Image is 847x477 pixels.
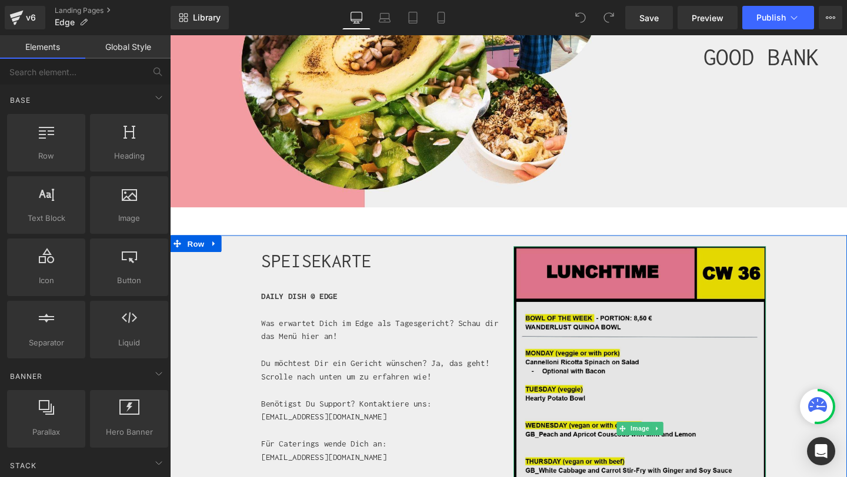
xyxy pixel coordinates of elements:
[94,212,165,224] span: Image
[193,12,221,23] span: Library
[342,6,371,29] a: Desktop
[742,6,814,29] button: Publish
[94,150,165,162] span: Heading
[96,222,361,253] h1: SPEISEKARTE
[5,6,45,29] a: v6
[756,13,786,22] span: Publish
[569,6,592,29] button: Undo
[96,380,355,394] p: Benötigst Du Support? Kontaktiere uns:
[96,436,355,451] p: [EMAIL_ADDRESS][DOMAIN_NAME]
[94,274,165,287] span: Button
[11,337,82,349] span: Separator
[482,407,506,421] span: Image
[639,12,659,24] span: Save
[96,269,176,279] strong: DAILY DISH @ EDGE
[11,274,82,287] span: Icon
[94,337,165,349] span: Liquid
[11,426,82,438] span: Parallax
[96,338,355,366] p: Du möchtest Dir ein Gericht wünschen? Ja, das geht! Scrolle nach unten um zu erfahren wie!
[9,371,44,382] span: Banner
[96,422,355,436] p: Für Caterings wende Dich an:
[807,437,835,465] div: Open Intercom Messenger
[11,212,82,224] span: Text Block
[692,12,723,24] span: Preview
[24,10,38,25] div: v6
[9,460,38,471] span: Stack
[371,6,399,29] a: Laptop
[678,6,738,29] a: Preview
[96,394,355,408] p: [EMAIL_ADDRESS][DOMAIN_NAME]
[15,210,39,228] span: Row
[399,6,427,29] a: Tablet
[427,6,455,29] a: Mobile
[96,295,355,324] p: Was erwartet Dich im Edge als Tagesgericht? Schau dir das Menü hier an!
[597,6,621,29] button: Redo
[11,150,82,162] span: Row
[55,6,171,15] a: Landing Pages
[85,35,171,59] a: Global Style
[506,407,518,421] a: Expand / Collapse
[39,210,54,228] a: Expand / Collapse
[171,6,229,29] a: New Library
[819,6,842,29] button: More
[94,426,165,438] span: Hero Banner
[9,95,32,106] span: Base
[55,18,75,27] span: Edge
